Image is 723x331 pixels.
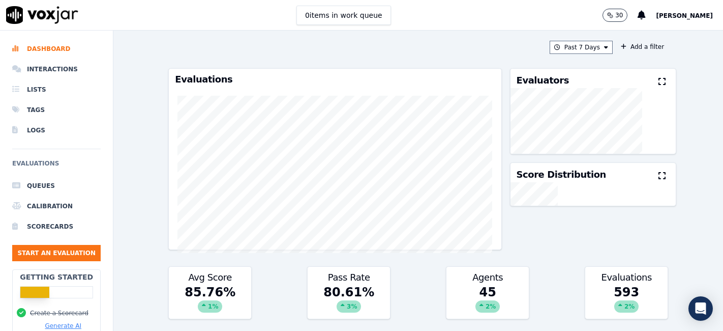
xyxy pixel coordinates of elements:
[169,284,251,319] div: 85.76 %
[617,41,668,53] button: Add a filter
[614,300,639,313] div: 2 %
[446,284,529,319] div: 45
[296,6,391,25] button: 0items in work queue
[12,120,101,141] a: Logs
[517,170,606,179] h3: Score Distribution
[12,216,101,237] a: Scorecards
[656,12,713,19] span: [PERSON_NAME]
[656,9,723,21] button: [PERSON_NAME]
[175,75,495,84] h3: Evaluations
[12,100,101,120] a: Tags
[585,284,668,319] div: 593
[12,196,101,216] a: Calibration
[12,157,101,176] h6: Evaluations
[602,9,638,22] button: 30
[12,59,101,79] a: Interactions
[12,176,101,196] a: Queues
[602,9,627,22] button: 30
[517,76,569,85] h3: Evaluators
[6,6,78,24] img: voxjar logo
[12,79,101,100] a: Lists
[688,296,713,321] div: Open Intercom Messenger
[175,273,245,282] h3: Avg Score
[12,39,101,59] a: Dashboard
[20,272,93,282] h2: Getting Started
[550,41,613,54] button: Past 7 Days
[615,11,623,19] p: 30
[475,300,500,313] div: 2 %
[308,284,390,319] div: 80.61 %
[591,273,661,282] h3: Evaluations
[12,245,101,261] button: Start an Evaluation
[30,309,88,317] button: Create a Scorecard
[198,300,222,313] div: 1 %
[453,273,523,282] h3: Agents
[337,300,361,313] div: 3 %
[314,273,384,282] h3: Pass Rate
